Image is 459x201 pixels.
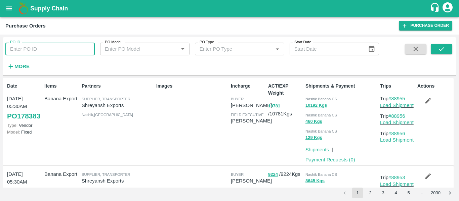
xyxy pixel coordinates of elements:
p: Items [44,83,79,90]
a: Shipments [305,147,329,152]
p: Vendor [7,122,42,129]
div: … [416,190,427,196]
button: 10781 [268,102,280,110]
a: #88956 [388,131,405,136]
p: [PERSON_NAME] [231,177,272,185]
p: [PERSON_NAME] [231,102,272,109]
span: Supplier, Transporter [82,172,130,177]
p: ACT/EXP Weight [268,83,303,97]
p: Actions [417,83,452,90]
span: Nashik Banana CS [305,113,337,117]
a: #88956 [388,113,405,119]
button: Go to page 4 [390,188,401,198]
p: [DATE] 05:30AM [7,170,42,186]
span: Nashik Banana CS [305,172,337,177]
label: PO ID [10,40,20,45]
input: Start Date [290,43,363,55]
label: Start Date [294,40,311,45]
p: Trip [380,174,415,181]
div: customer-support [430,2,442,14]
span: buyer [231,97,244,101]
input: Enter PO ID [5,43,95,55]
a: Payment Requests (0) [305,157,355,162]
p: Images [156,83,228,90]
button: Go to page 2030 [429,188,443,198]
img: logo [17,2,30,15]
input: Enter PO Model [102,45,176,53]
a: Load Shipment [380,137,414,143]
p: Trip [380,130,415,137]
button: Choose date [365,43,378,55]
div: | [329,143,333,153]
button: 129 Kgs [305,134,322,142]
button: 10192 Kgs [305,102,327,109]
button: Go to next page [445,188,455,198]
p: [PERSON_NAME] [231,117,272,124]
a: Purchase Order [399,21,452,31]
strong: More [14,64,30,69]
button: 8645 Kgs [305,177,325,185]
a: Supply Chain [30,4,430,13]
span: buyer [231,172,244,177]
a: #88953 [388,175,405,180]
button: Go to page 5 [403,188,414,198]
p: Fixed [7,129,42,135]
p: Trip [380,112,415,120]
a: Load Shipment [380,182,414,187]
p: / 9224 Kgs [268,170,303,178]
p: Trip [380,95,415,102]
label: PO Model [105,40,122,45]
label: PO Type [200,40,214,45]
p: Incharge [231,83,265,90]
button: Go to page 3 [378,188,388,198]
a: Load Shipment [380,120,414,125]
p: [DATE] 05:30AM [7,95,42,110]
p: Shreyansh Exports [82,102,154,109]
button: Open [178,45,187,53]
div: account of current user [442,1,454,15]
p: Partners [82,83,154,90]
button: page 1 [352,188,363,198]
a: #88955 [388,96,405,101]
button: 460 Kgs [305,118,322,125]
div: Purchase Orders [5,21,46,30]
p: Shreyansh Exports [82,177,154,185]
button: 9224 [268,171,278,179]
p: Banana Export [44,170,79,178]
nav: pagination navigation [338,188,456,198]
a: PO178377 [7,186,40,198]
p: Banana Export [44,95,79,102]
button: open drawer [1,1,17,16]
p: Date [7,83,42,90]
input: Enter PO Type [197,45,271,53]
span: Nashik Banana CS [305,97,337,101]
button: More [5,61,31,72]
span: field executive [231,113,264,117]
a: Load Shipment [380,103,414,108]
span: Nashik Banana CS [305,129,337,133]
span: Nashik , [GEOGRAPHIC_DATA] [82,113,133,117]
span: Supplier, Transporter [82,97,130,101]
p: / 10781 Kgs [268,102,303,117]
button: Go to page 2 [365,188,376,198]
a: PO178383 [7,110,40,122]
span: Type: [7,123,17,128]
span: Model: [7,130,20,135]
p: Shipments & Payment [305,83,377,90]
p: Trips [380,83,415,90]
b: Supply Chain [30,5,68,12]
button: Open [273,45,282,53]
